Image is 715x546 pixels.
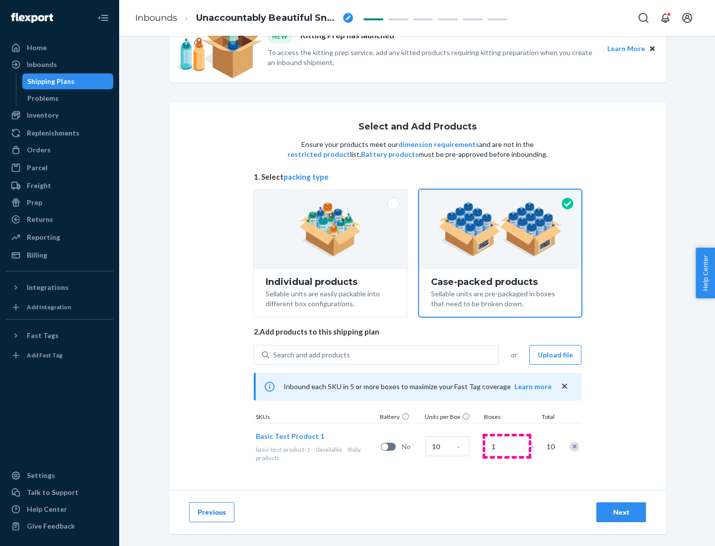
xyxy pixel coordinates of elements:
[596,502,646,522] button: Next
[655,8,675,28] button: Open notifications
[570,442,579,452] div: Remove Item
[127,3,361,33] ol: breadcrumbs
[27,43,47,53] div: Home
[27,60,57,69] div: Inbounds
[560,381,570,392] button: close
[6,484,113,500] a: Talk to Support
[378,412,423,423] div: Battery
[256,432,324,440] span: Basic Test Product 1
[27,128,79,138] div: Replenishments
[6,211,113,227] a: Returns
[268,48,598,68] p: To access the kitting prep service, add any kitted products requiring kitting preparation when yo...
[6,347,113,363] a: Add Fast Tag
[256,446,310,453] span: basic-test-product-1
[545,442,555,452] span: 10
[254,373,581,401] div: Inbound each SKU in 5 or more boxes to maximize your Fast Tag coverage
[438,202,562,257] img: case-pack.59cecea509d18c883b923b81aeac6d0b.png
[135,12,177,23] a: Inbounds
[27,163,48,173] div: Parcel
[423,412,482,423] div: Units per Box
[254,412,378,423] div: SKUs
[6,299,113,315] a: Add Integration
[256,431,324,441] button: Basic Test Product 1
[316,446,342,453] span: 0 available
[27,351,63,359] div: Add Fast Tag
[196,12,339,25] span: Unaccountably Beautiful Snowshoe
[361,149,419,159] button: Battery products
[6,229,113,245] a: Reporting
[6,160,113,176] a: Parcel
[256,445,377,462] div: Baby products
[696,248,715,298] button: Help Center
[266,277,395,287] div: Individual products
[27,471,55,480] div: Settings
[254,172,581,182] span: 1. Select
[6,501,113,517] a: Help Center
[6,279,113,295] button: Integrations
[268,30,292,43] div: NEW
[482,412,532,423] div: Boxes
[6,125,113,141] a: Replenishments
[27,487,78,497] div: Talk to Support
[27,303,71,311] div: Add Integration
[677,8,697,28] button: Open account menu
[6,57,113,72] a: Inbounds
[358,122,477,132] h1: Select and Add Products
[529,345,581,365] button: Upload file
[6,195,113,210] a: Prep
[266,287,395,309] div: Sellable units are easily packable into different box configurations.
[6,328,113,343] button: Fast Tags
[299,202,361,257] img: individual-pack.facf35554cb0f1810c75b2bd6df2d64e.png
[284,172,329,182] button: packing type
[27,232,60,242] div: Reporting
[27,110,59,120] div: Inventory
[27,198,42,207] div: Prep
[485,436,529,456] input: Number of boxes
[647,43,658,54] button: Close
[514,382,552,392] button: Learn more
[27,76,74,86] div: Shipping Plans
[273,350,350,360] div: Search and add products
[6,142,113,158] a: Orders
[6,518,113,534] button: Give Feedback
[431,287,570,309] div: Sellable units are pre-packaged in boxes that need to be broken down.
[27,504,67,514] div: Help Center
[27,145,51,155] div: Orders
[431,277,570,287] div: Case-packed products
[6,468,113,483] a: Settings
[93,8,113,28] button: Close Navigation
[300,30,394,43] p: Kitting Prep has launched
[605,507,638,517] div: Next
[287,149,350,159] button: restricted product
[402,442,422,452] span: No
[254,327,581,337] span: 2. Add products to this shipping plan
[189,502,234,522] button: Previous
[27,331,59,341] div: Fast Tags
[532,412,557,423] div: Total
[22,90,114,106] a: Problems
[27,282,69,292] div: Integrations
[27,521,75,531] div: Give Feedback
[6,40,113,56] a: Home
[634,8,653,28] button: Open Search Box
[11,13,53,23] img: Flexport logo
[6,247,113,263] a: Billing
[607,43,645,54] button: Learn More
[398,139,479,149] button: dimension requirements
[27,181,51,191] div: Freight
[6,107,113,123] a: Inventory
[426,436,469,456] input: Case Quantity
[27,214,53,224] div: Returns
[22,73,114,89] a: Shipping Plans
[27,93,59,103] div: Problems
[511,350,517,360] span: or
[530,442,540,452] span: =
[27,250,47,260] div: Billing
[286,139,549,159] p: Ensure your products meet our and are not in the list. must be pre-approved before inbounding.
[6,178,113,194] a: Freight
